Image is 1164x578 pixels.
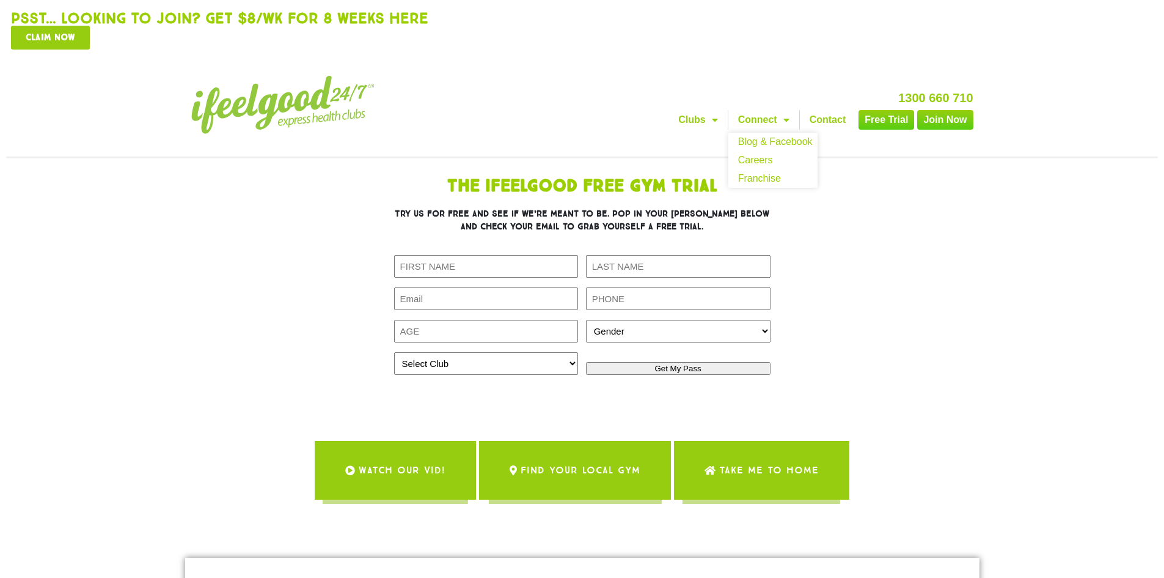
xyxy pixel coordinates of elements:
[586,362,771,375] input: Get My Pass
[11,11,1163,26] h2: Psst… Looking to join? Get $8/wk for 8 weeks here
[394,287,579,310] input: Email
[469,110,973,130] nav: Menu
[668,110,727,130] a: Clubs
[728,169,818,188] a: Franchise
[674,441,849,500] a: Take me to Home
[394,255,579,278] input: FIRST NAME
[394,320,579,343] input: AGE
[858,110,914,130] a: Free Trial
[313,178,851,195] h1: The IfeelGood Free Gym Trial
[917,110,973,130] a: Join Now
[719,453,819,487] span: Take me to Home
[728,133,818,188] ul: Connect
[479,441,671,500] a: Find Your Local Gym
[728,151,818,169] a: Careers
[586,287,771,310] input: PHONE
[26,33,75,42] span: Claim now
[728,133,818,151] a: Blog & Facebook
[728,110,799,130] a: Connect
[394,207,771,233] h3: Try us for free and see if we’re meant to be. Pop in your [PERSON_NAME] below and check your emai...
[586,255,771,278] input: LAST NAME
[521,453,640,487] span: Find Your Local Gym
[898,91,973,105] a: 1300 660 710
[800,110,856,130] a: Contact
[315,441,476,500] a: WATCH OUR VID!
[359,453,445,487] span: WATCH OUR VID!
[11,26,90,50] a: Claim now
